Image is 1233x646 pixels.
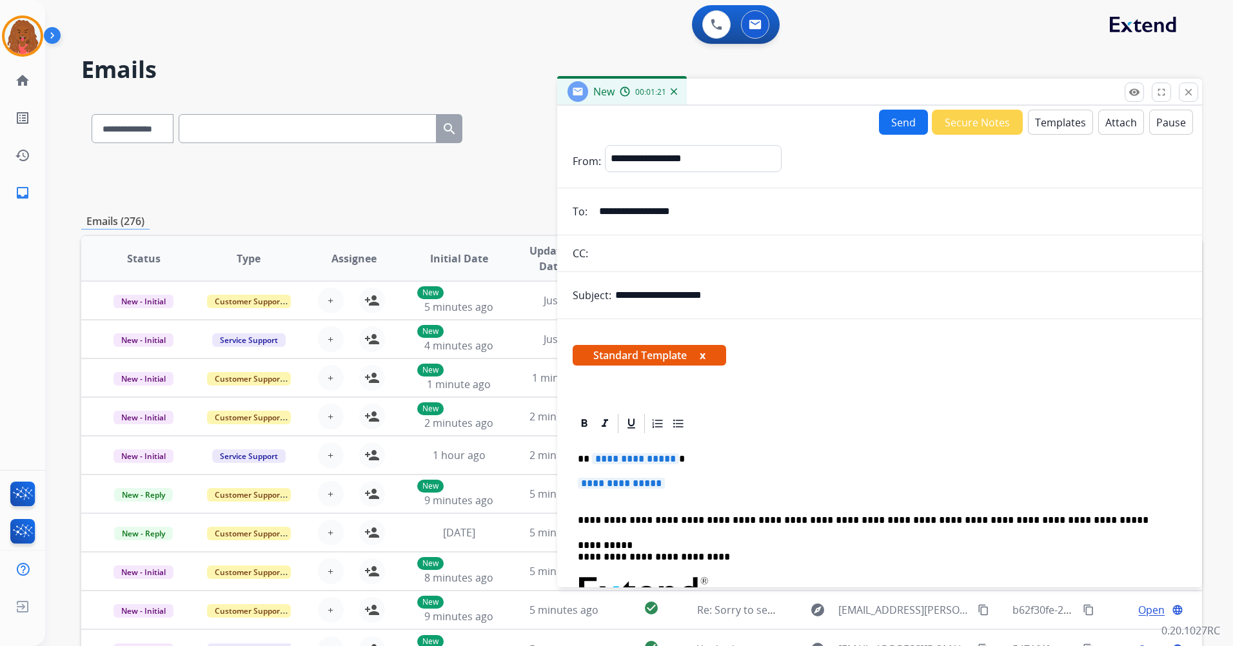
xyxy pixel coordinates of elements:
span: 5 minutes ago [529,603,598,617]
span: New - Initial [113,604,173,618]
p: New [417,402,444,415]
button: + [318,558,344,584]
span: Type [237,251,261,266]
span: 2 minutes ago [424,416,493,430]
button: + [318,288,344,313]
span: + [328,525,333,540]
span: + [328,293,333,308]
mat-icon: check_circle [644,600,659,616]
span: 00:01:21 [635,87,666,97]
button: Attach [1098,110,1144,135]
p: Subject: [573,288,611,303]
span: New - Initial [113,372,173,386]
button: Secure Notes [932,110,1023,135]
span: 2 minutes ago [529,409,598,424]
span: 8 minutes ago [424,571,493,585]
mat-icon: person_add [364,409,380,424]
mat-icon: content_copy [1083,604,1094,616]
button: + [318,326,344,352]
span: Standard Template [573,345,726,366]
mat-icon: person_add [364,331,380,347]
mat-icon: content_copy [978,604,989,616]
span: 5 minutes ago [424,300,493,314]
span: New - Initial [113,295,173,308]
p: From: [573,153,601,169]
mat-icon: person_add [364,447,380,463]
span: b62f30fe-29c7-4418-bd8f-8ffd18876511 [1012,603,1201,617]
button: Pause [1149,110,1193,135]
button: Templates [1028,110,1093,135]
p: New [417,596,444,609]
mat-icon: explore [810,602,825,618]
p: New [417,325,444,338]
span: Re: Sorry to see you go [697,603,809,617]
button: + [318,365,344,391]
p: New [417,557,444,570]
span: Open [1138,602,1165,618]
span: Customer Support [207,295,291,308]
span: New [593,84,615,99]
span: 1 minute ago [532,371,596,385]
span: Service Support [212,333,286,347]
div: Ordered List [648,414,667,433]
button: + [318,520,344,545]
span: [DATE] [443,525,475,540]
button: + [318,404,344,429]
span: Assignee [331,251,377,266]
span: New - Reply [114,527,173,540]
span: New - Reply [114,488,173,502]
mat-icon: person_add [364,370,380,386]
span: New - Initial [113,333,173,347]
span: [EMAIL_ADDRESS][PERSON_NAME][DOMAIN_NAME] [838,602,971,618]
button: Send [879,110,928,135]
span: + [328,447,333,463]
mat-icon: close [1183,86,1194,98]
span: Customer Support [207,565,291,579]
mat-icon: inbox [15,185,30,201]
h2: Emails [81,57,1202,83]
mat-icon: search [442,121,457,137]
span: + [328,563,333,579]
span: Updated Date [522,243,580,274]
span: Initial Date [430,251,488,266]
div: Italic [595,414,615,433]
span: New - Initial [113,411,173,424]
span: 9 minutes ago [424,493,493,507]
mat-icon: person_add [364,525,380,540]
span: + [328,602,333,618]
p: New [417,286,444,299]
span: 9 minutes ago [424,609,493,623]
mat-icon: fullscreen [1156,86,1167,98]
span: New - Initial [113,449,173,463]
mat-icon: list_alt [15,110,30,126]
span: 2 minutes ago [529,448,598,462]
span: + [328,370,333,386]
span: Customer Support [207,527,291,540]
span: 4 minutes ago [424,338,493,353]
p: New [417,480,444,493]
mat-icon: home [15,73,30,88]
p: New [417,364,444,377]
mat-icon: person_add [364,602,380,618]
span: New - Initial [113,565,173,579]
button: x [700,347,705,363]
button: + [318,597,344,623]
div: Bullet List [669,414,688,433]
span: 5 minutes ago [529,525,598,540]
span: Customer Support [207,411,291,424]
span: + [328,331,333,347]
span: 1 hour ago [433,448,486,462]
p: CC: [573,246,588,261]
span: Just now [544,293,585,308]
mat-icon: person_add [364,486,380,502]
p: To: [573,204,587,219]
div: Bold [575,414,594,433]
span: Customer Support [207,488,291,502]
button: + [318,442,344,468]
mat-icon: person_add [364,563,380,579]
span: Customer Support [207,372,291,386]
mat-icon: history [15,148,30,163]
span: 1 minute ago [427,377,491,391]
span: + [328,409,333,424]
span: Service Support [212,449,286,463]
